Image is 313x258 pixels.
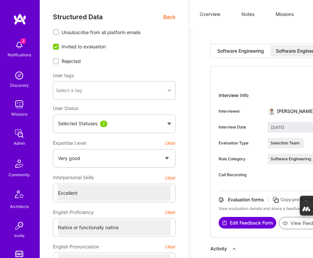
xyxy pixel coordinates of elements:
[165,241,176,253] button: clear
[168,89,171,92] i: icon Chevron
[13,127,26,140] img: admin teamwork
[13,98,26,111] img: teamwork
[62,29,140,36] span: Unsubscribe from all platform emails
[219,124,262,130] div: Interview Date
[219,172,262,178] div: Call Recording
[210,245,227,252] div: Activity
[13,69,26,82] img: discovery
[53,172,94,183] span: Interpersonal Skills
[165,172,176,183] button: clear
[53,241,99,253] span: English Pronunciation
[21,38,26,44] span: 2
[53,137,86,149] span: Expertise Level
[13,13,26,25] img: logo
[8,52,31,58] div: Notifications
[219,156,262,162] div: Role Category
[165,206,176,218] button: clear
[11,187,27,203] img: Architects
[11,111,27,118] div: Missions
[217,48,264,54] div: Software Engineering
[100,121,107,127] div: 2
[56,87,82,94] div: Select a tag
[13,38,26,52] img: bell
[62,43,106,50] span: Invited to evaluation
[13,219,26,232] img: Invite
[53,105,78,111] span: User Status
[268,107,276,115] img: User Avatar
[14,232,25,239] div: Invite
[53,206,94,218] span: English Proficiency
[53,13,103,21] span: Structured Data
[219,217,276,229] button: Edit Feedback Form
[53,72,74,78] label: User tags
[10,203,29,210] div: Architects
[62,58,81,65] span: Rejected
[228,196,264,203] div: Evaluation forms
[14,140,25,147] div: Admin
[10,82,29,89] div: Discovery
[9,172,30,178] div: Community
[163,13,176,21] span: Back
[58,121,97,126] span: Selected Statuses
[219,108,262,114] div: Interviewer
[272,196,279,203] i: icon Copy
[167,123,171,125] img: caret
[165,137,176,149] button: clear
[15,251,23,257] img: tokens
[219,140,262,146] div: Evaluation Type
[11,156,27,172] img: Community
